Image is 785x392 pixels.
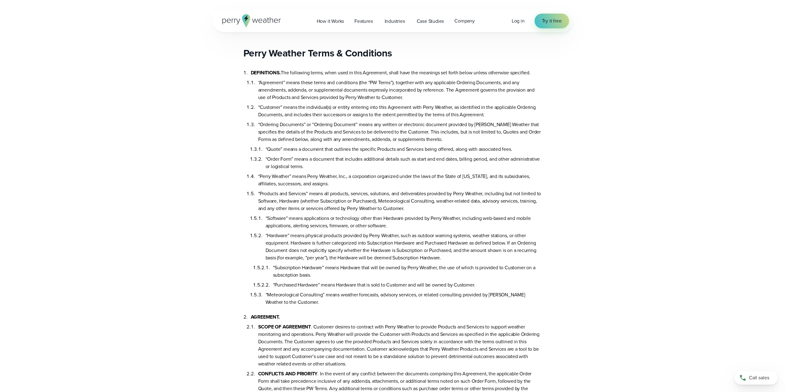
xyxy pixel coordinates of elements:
[266,212,542,229] li: “Software” means applications or technology other than Hardware provided by Perry Weather, includ...
[385,18,405,25] span: Industries
[258,101,542,118] li: “Customer” means the individual(s) or entity entering into this Agreement with Perry Weather, as ...
[266,143,542,153] li: “Quote” means a document that outlines the specific Products and Services being offered, along wi...
[258,323,311,330] b: SCOPE OF AGREEMENT
[251,313,280,320] b: AGREEMENT.
[258,370,318,377] b: CONFLICTS AND PRIORITY
[535,14,569,28] a: Try it free
[273,279,542,289] li: “Purchased Hardware” means Hardware that is sold to Customer and will be owned by Customer.
[243,47,542,59] h2: Perry Weather Terms & Conditions
[258,170,542,188] li: “Perry Weather” means Perry Weather, Inc., a corporation organized under the laws of the State of...
[266,229,542,289] li: “Hardware” means physical products provided by Perry Weather, such as outdoor warning systems, we...
[411,15,449,27] a: Case Studies
[258,118,542,170] li: “Ordering Documents” or “Ordering Document” means any written or electronic document provided by ...
[312,15,349,27] a: How it Works
[273,262,542,279] li: “Subscription Hardware” means Hardware that will be owned by Perry Weather, the use of which is p...
[317,18,344,25] span: How it Works
[542,17,562,25] span: Try it free
[258,321,542,368] li: . Customer desires to contract with Perry Weather to provide Products and Services to support wea...
[266,289,542,306] li: “Meteorological Consulting” means weather forecasts, advisory services, or related consulting pro...
[512,17,525,25] a: Log in
[266,153,542,170] li: “Order Form” means a document that includes additional details such as start and end dates, billi...
[734,371,778,385] a: Call sales
[512,17,525,24] span: Log in
[251,69,542,306] li: The following terms, when used in this Agreement, shall have the meanings set forth below unless ...
[417,18,444,25] span: Case Studies
[454,17,475,25] span: Company
[258,76,542,101] li: “Agreement” means these terms and conditions (the “PW Terms”), together with any applicable Order...
[251,69,281,76] b: DEFINITIONS.
[258,188,542,306] li: “Products and Services” means all products, services, solutions, and deliverables provided by Per...
[749,374,769,382] span: Call sales
[354,18,373,25] span: Features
